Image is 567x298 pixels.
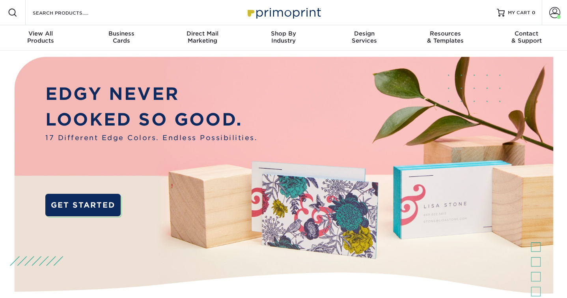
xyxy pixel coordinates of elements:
span: Business [81,30,162,37]
span: Contact [486,30,567,37]
div: Marketing [162,30,243,44]
a: Contact& Support [486,25,567,51]
span: Shop By [243,30,324,37]
img: Primoprint [244,4,323,21]
span: Design [324,30,405,37]
a: BusinessCards [81,25,162,51]
span: 0 [532,10,535,15]
a: GET STARTED [45,194,121,216]
p: EDGY NEVER [45,81,257,107]
div: & Templates [405,30,486,44]
div: Cards [81,30,162,44]
div: & Support [486,30,567,44]
div: Services [324,30,405,44]
p: LOOKED SO GOOD. [45,107,257,133]
a: DesignServices [324,25,405,51]
div: Industry [243,30,324,44]
span: Resources [405,30,486,37]
span: MY CART [508,9,530,16]
span: 17 Different Edge Colors. Endless Possibilities. [45,133,257,143]
a: Shop ByIndustry [243,25,324,51]
a: Direct MailMarketing [162,25,243,51]
a: Resources& Templates [405,25,486,51]
input: SEARCH PRODUCTS..... [32,8,109,17]
span: Direct Mail [162,30,243,37]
